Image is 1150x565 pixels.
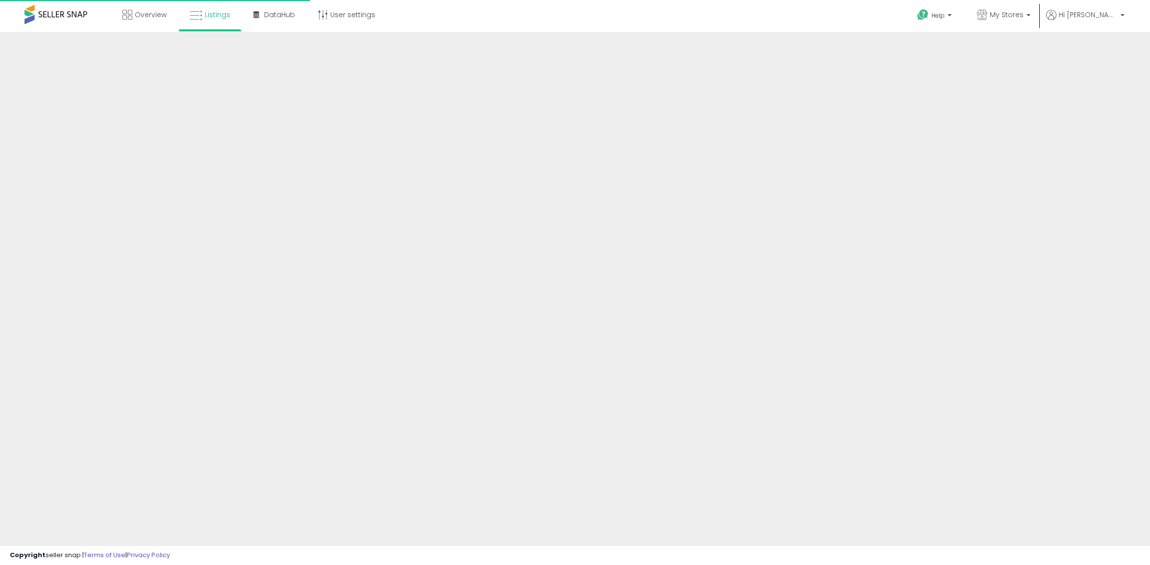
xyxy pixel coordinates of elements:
[990,10,1024,20] span: My Stores
[205,10,230,20] span: Listings
[909,1,961,32] a: Help
[931,11,945,20] span: Help
[264,10,295,20] span: DataHub
[1046,10,1125,32] a: Hi [PERSON_NAME]
[1059,10,1118,20] span: Hi [PERSON_NAME]
[917,9,929,21] i: Get Help
[135,10,167,20] span: Overview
